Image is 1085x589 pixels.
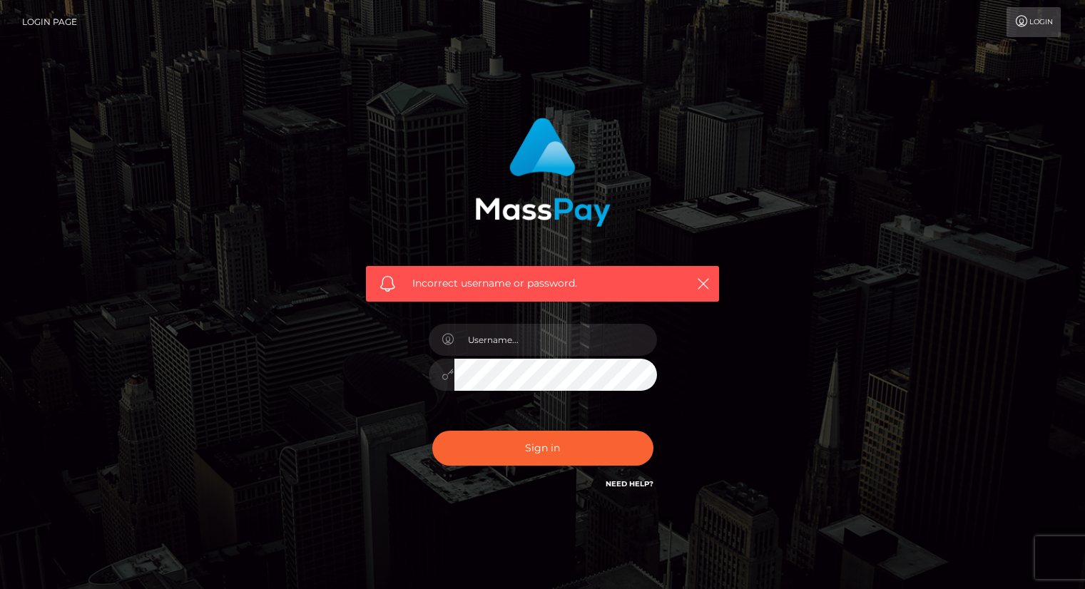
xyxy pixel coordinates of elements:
span: Incorrect username or password. [412,276,673,291]
a: Need Help? [606,479,653,488]
a: Login Page [22,7,77,37]
img: MassPay Login [475,118,611,227]
input: Username... [454,324,657,356]
a: Login [1007,7,1061,37]
button: Sign in [432,431,653,466]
